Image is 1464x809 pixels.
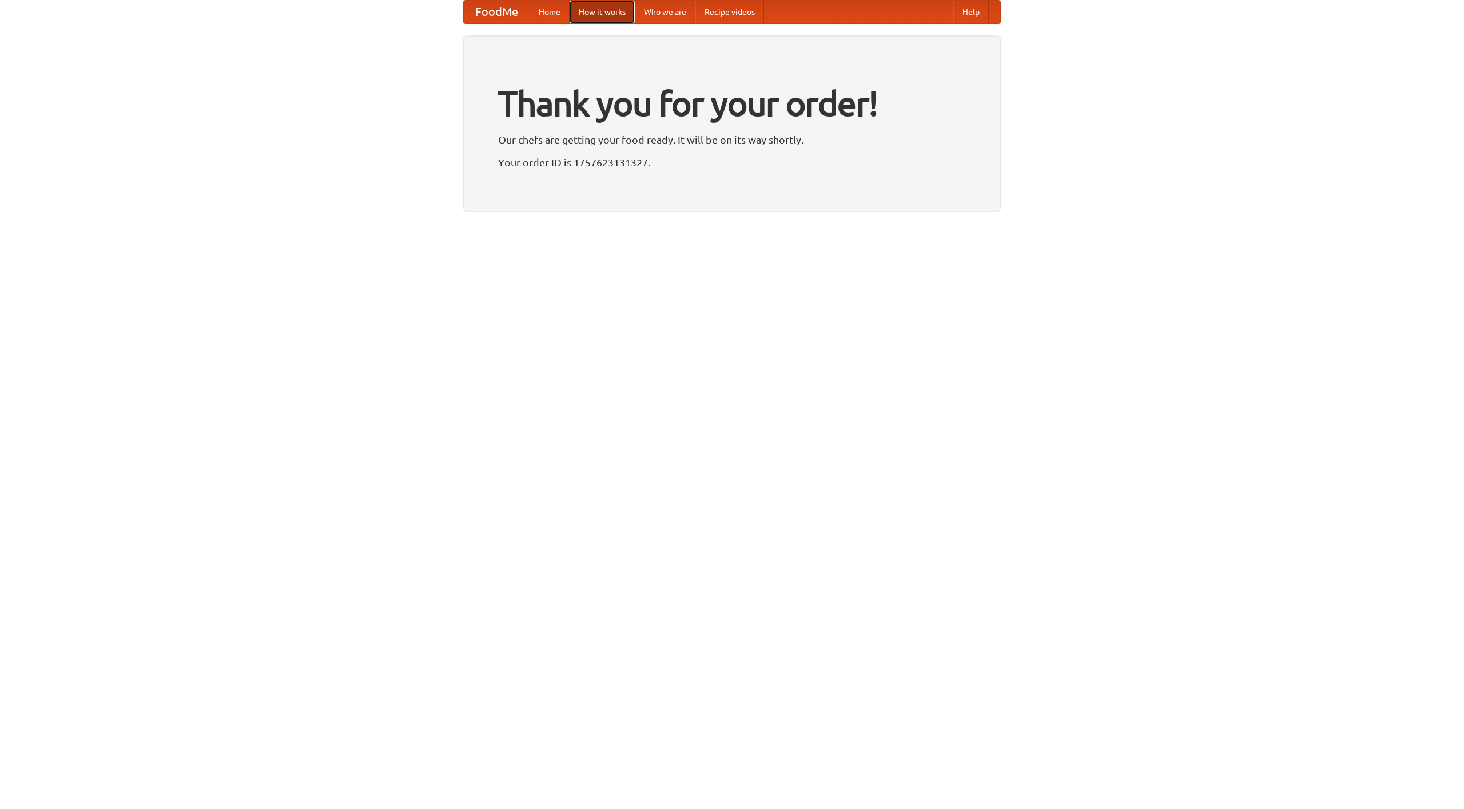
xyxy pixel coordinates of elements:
[530,1,570,23] a: Home
[498,154,966,171] p: Your order ID is 1757623131327.
[570,1,635,23] a: How it works
[635,1,695,23] a: Who we are
[498,76,966,131] h1: Thank you for your order!
[695,1,764,23] a: Recipe videos
[953,1,989,23] a: Help
[464,1,530,23] a: FoodMe
[498,131,966,148] p: Our chefs are getting your food ready. It will be on its way shortly.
